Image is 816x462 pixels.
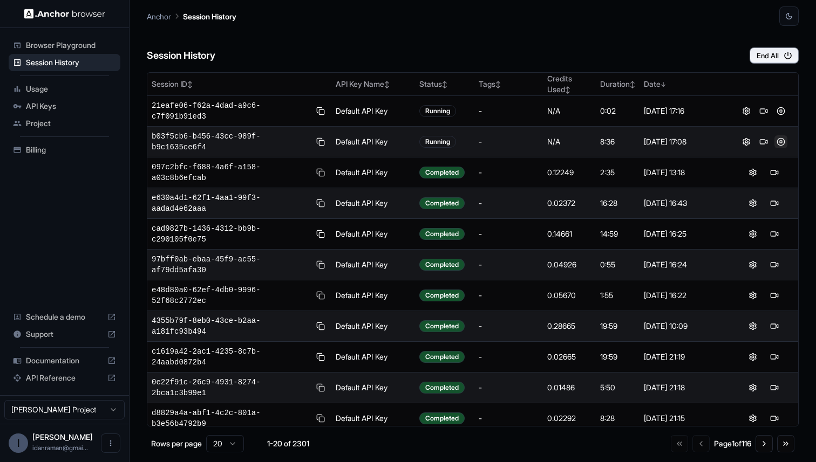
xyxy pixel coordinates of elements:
div: N/A [547,136,592,147]
div: Duration [600,79,635,89]
div: 0.14661 [547,229,592,239]
span: ↕ [565,86,570,94]
div: 1:55 [600,290,635,301]
p: Session History [183,11,236,22]
div: Schedule a demo [9,308,120,326]
div: Running [419,105,456,117]
div: 19:59 [600,351,635,362]
td: Default API Key [331,188,416,219]
div: 8:36 [600,136,635,147]
div: Completed [419,167,465,178]
div: [DATE] 21:19 [644,351,724,362]
div: 0.28665 [547,321,592,332]
div: 5:50 [600,382,635,393]
div: 8:28 [600,413,635,424]
span: Schedule a demo [26,312,103,322]
span: 0e22f91c-26c9-4931-8274-2bca1c3b99e1 [152,377,310,398]
p: Anchor [147,11,171,22]
div: 0.05670 [547,290,592,301]
div: Status [419,79,470,89]
span: ↕ [187,80,193,88]
div: - [479,413,539,424]
span: 097c2bfc-f688-4a6f-a158-a03c8b6efcab [152,162,310,183]
div: [DATE] 21:15 [644,413,724,424]
div: 14:59 [600,229,635,239]
div: Support [9,326,120,343]
td: Default API Key [331,96,416,127]
div: Session ID [152,79,327,89]
span: 4355b79f-8eb0-43ce-b2aa-a181fc93b494 [152,315,310,337]
span: Browser Playground [26,40,116,51]
td: Default API Key [331,157,416,188]
div: Billing [9,141,120,158]
td: Default API Key [331,219,416,250]
div: Completed [419,382,465,394]
div: - [479,229,539,239]
div: Browser Playground [9,37,120,54]
div: Project [9,115,120,132]
span: ↕ [442,80,447,88]
span: ↕ [384,80,390,88]
div: API Reference [9,369,120,387]
td: Default API Key [331,373,416,403]
span: API Keys [26,101,116,112]
div: [DATE] 13:18 [644,167,724,178]
div: Running [419,136,456,148]
div: [DATE] 16:24 [644,259,724,270]
span: b03f5cb6-b456-43cc-989f-b9c1635ce6f4 [152,131,310,153]
div: Date [644,79,724,89]
span: e48d80a0-62ef-4db0-9996-52f68c2772ec [152,285,310,306]
div: - [479,290,539,301]
div: 0.02292 [547,413,592,424]
div: 0.02665 [547,351,592,362]
td: Default API Key [331,127,416,157]
div: 0.02372 [547,198,592,209]
div: Completed [419,289,465,301]
div: I [9,433,28,453]
div: 16:28 [600,198,635,209]
span: API Reference [26,373,103,383]
div: Page 1 of 116 [714,438,751,449]
td: Default API Key [331,280,416,311]
div: - [479,136,539,147]
div: API Keys [9,98,120,115]
div: Completed [419,320,465,332]
div: Completed [419,259,465,271]
div: 2:35 [600,167,635,178]
td: Default API Key [331,342,416,373]
div: - [479,351,539,362]
div: - [479,321,539,332]
div: 0.01486 [547,382,592,393]
div: [DATE] 17:16 [644,106,724,116]
div: 0.12249 [547,167,592,178]
div: 0:02 [600,106,635,116]
span: ↕ [630,80,635,88]
span: ↕ [495,80,501,88]
span: ↓ [661,80,666,88]
span: Session History [26,57,116,68]
div: - [479,106,539,116]
div: [DATE] 16:22 [644,290,724,301]
td: Default API Key [331,311,416,342]
button: End All [750,47,799,64]
div: API Key Name [336,79,411,89]
div: [DATE] 17:08 [644,136,724,147]
div: - [479,198,539,209]
span: Usage [26,84,116,94]
span: Idan Raman [32,432,93,442]
span: Billing [26,144,116,155]
span: Documentation [26,355,103,366]
div: - [479,167,539,178]
button: Open menu [101,433,120,453]
span: Support [26,329,103,340]
span: d8829a4a-abf1-4c2c-801a-b3e56b4792b9 [152,408,310,429]
div: N/A [547,106,592,116]
div: Completed [419,412,465,424]
div: Completed [419,197,465,209]
div: 0.04926 [547,259,592,270]
h6: Session History [147,48,215,64]
td: Default API Key [331,250,416,280]
div: [DATE] 21:18 [644,382,724,393]
span: 21eafe06-f62a-4dad-a9c6-c7f091b91ed3 [152,100,310,122]
div: Tags [479,79,539,89]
